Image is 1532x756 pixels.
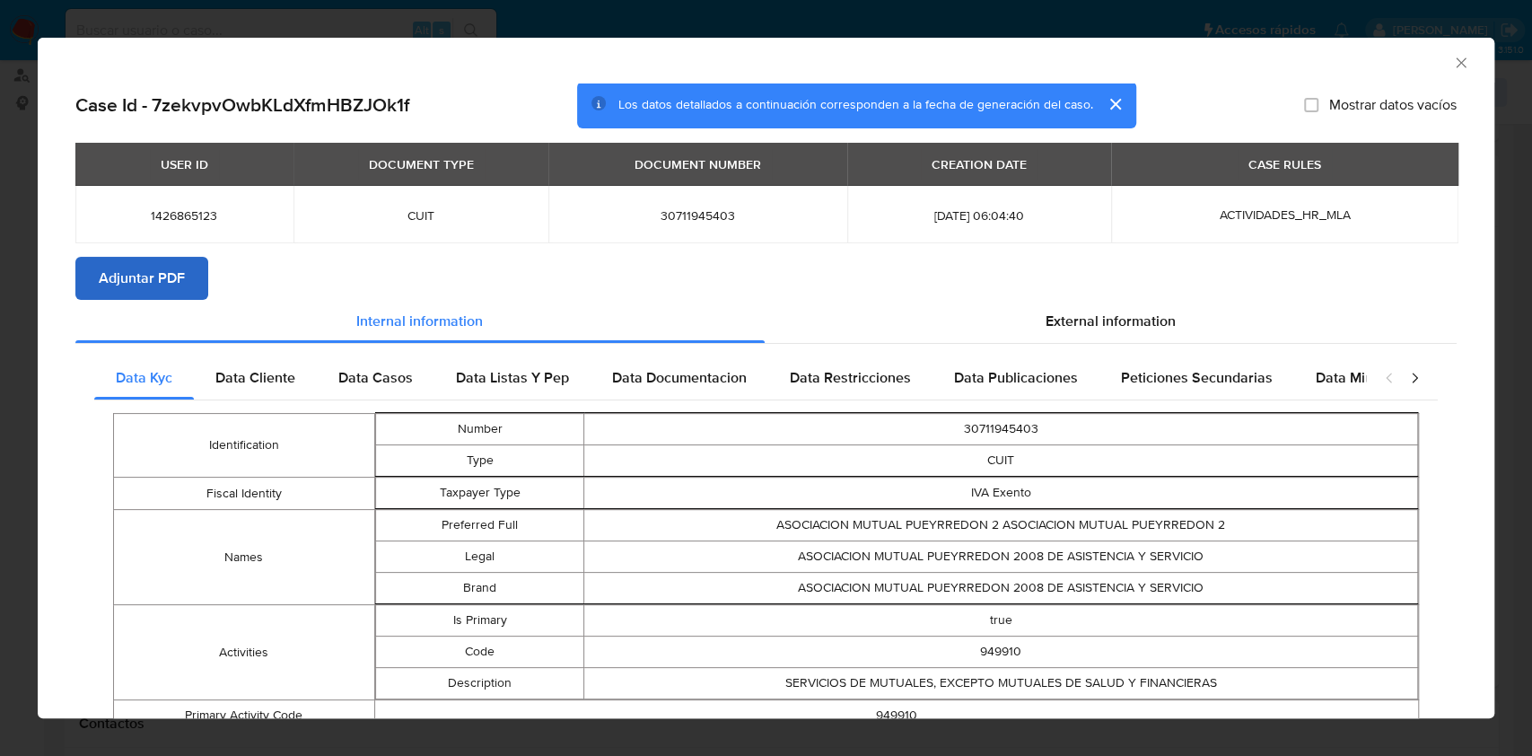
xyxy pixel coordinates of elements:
[921,149,1037,180] div: CREATION DATE
[114,700,375,732] td: Primary Activity Code
[215,367,295,388] span: Data Cliente
[375,605,583,637] td: Is Primary
[1093,83,1136,126] button: cerrar
[338,367,413,388] span: Data Casos
[584,573,1418,604] td: ASOCIACION MUTUAL PUEYRREDON 2008 DE ASISTENCIA Y SERVICIO
[375,637,583,668] td: Code
[570,207,825,224] span: 30711945403
[1452,54,1468,70] button: Cerrar ventana
[99,259,185,298] span: Adjuntar PDF
[375,478,583,509] td: Taxpayer Type
[75,257,208,300] button: Adjuntar PDF
[114,605,375,700] td: Activities
[1046,311,1176,331] span: External information
[94,356,1366,400] div: Detailed internal info
[1329,96,1457,114] span: Mostrar datos vacíos
[114,414,375,478] td: Identification
[869,207,1090,224] span: [DATE] 06:04:40
[618,96,1093,114] span: Los datos detallados a continuación corresponden a la fecha de generación del caso.
[1219,206,1350,224] span: ACTIVIDADES_HR_MLA
[456,367,569,388] span: Data Listas Y Pep
[375,541,583,573] td: Legal
[358,149,485,180] div: DOCUMENT TYPE
[584,478,1418,509] td: IVA Exento
[790,367,911,388] span: Data Restricciones
[375,510,583,541] td: Preferred Full
[375,445,583,477] td: Type
[584,445,1418,477] td: CUIT
[624,149,772,180] div: DOCUMENT NUMBER
[1304,98,1318,112] input: Mostrar datos vacíos
[954,367,1078,388] span: Data Publicaciones
[584,668,1418,699] td: SERVICIOS DE MUTUALES, EXCEPTO MUTUALES DE SALUD Y FINANCIERAS
[584,510,1418,541] td: ASOCIACION MUTUAL PUEYRREDON 2 ASOCIACION MUTUAL PUEYRREDON 2
[612,367,747,388] span: Data Documentacion
[1121,367,1273,388] span: Peticiones Secundarias
[1316,367,1414,388] span: Data Minoridad
[38,38,1494,718] div: closure-recommendation-modal
[97,207,272,224] span: 1426865123
[315,207,528,224] span: CUIT
[584,541,1418,573] td: ASOCIACION MUTUAL PUEYRREDON 2008 DE ASISTENCIA Y SERVICIO
[114,478,375,510] td: Fiscal Identity
[150,149,219,180] div: USER ID
[375,668,583,699] td: Description
[374,700,1418,732] td: 949910
[375,414,583,445] td: Number
[116,367,172,388] span: Data Kyc
[114,510,375,605] td: Names
[75,93,409,117] h2: Case Id - 7zekvpvOwbKLdXfmHBZJOk1f
[1238,149,1332,180] div: CASE RULES
[584,414,1418,445] td: 30711945403
[584,637,1418,668] td: 949910
[75,300,1457,343] div: Detailed info
[356,311,483,331] span: Internal information
[584,605,1418,637] td: true
[375,573,583,604] td: Brand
